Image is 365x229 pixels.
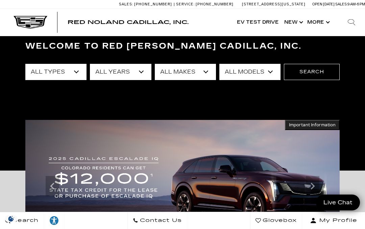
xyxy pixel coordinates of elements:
[312,2,335,6] span: Open [DATE]
[174,2,235,6] a: Service: [PHONE_NUMBER]
[284,64,340,80] button: Search
[250,212,302,229] a: Glovebox
[305,9,331,36] button: More
[285,120,340,130] button: Important Information
[44,215,64,226] div: Explore your accessibility options
[335,2,347,6] span: Sales:
[14,16,47,29] img: Cadillac Dark Logo with Cadillac White Text
[302,212,365,229] button: Open user profile menu
[68,20,189,25] a: Red Noland Cadillac, Inc.
[119,2,174,6] a: Sales: [PHONE_NUMBER]
[127,212,187,229] a: Contact Us
[234,9,282,36] a: EV Test Drive
[320,199,356,206] span: Live Chat
[90,64,151,80] select: Filter by year
[289,122,336,128] span: Important Information
[68,19,189,25] span: Red Noland Cadillac, Inc.
[119,2,133,6] span: Sales:
[3,215,19,222] img: Opt-Out Icon
[25,40,340,53] h3: Welcome to Red [PERSON_NAME] Cadillac, Inc.
[317,216,357,225] span: My Profile
[134,2,172,6] span: [PHONE_NUMBER]
[306,176,319,196] div: Next
[3,215,19,222] section: Click to Open Cookie Consent Modal
[138,216,182,225] span: Contact Us
[261,216,297,225] span: Glovebox
[282,9,305,36] a: New
[10,216,39,225] span: Search
[25,64,87,80] select: Filter by type
[196,2,234,6] span: [PHONE_NUMBER]
[219,64,281,80] select: Filter by model
[242,2,306,6] a: [STREET_ADDRESS][US_STATE]
[347,2,365,6] span: 9 AM-6 PM
[155,64,216,80] select: Filter by make
[176,2,195,6] span: Service:
[44,212,65,229] a: Explore your accessibility options
[316,195,360,210] a: Live Chat
[46,176,59,196] div: Previous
